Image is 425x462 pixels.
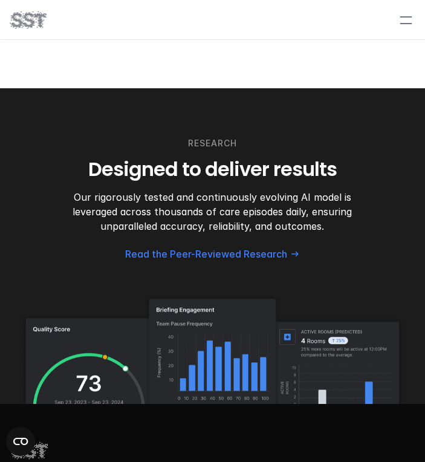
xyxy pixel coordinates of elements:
p: Our rigorously tested and continuously evolving AI model is leveraged across thousands of care ep... [50,190,375,233]
img: Image of Black Box Platform metrics [10,275,415,404]
p: Read the Peer-Reviewed Research [125,248,287,261]
button: Open CMP widget [6,427,35,456]
h2: Designed to deliver results [10,157,415,183]
img: SST logo [10,10,46,30]
p: RESEARCH [188,137,237,150]
a: Read the Peer-Reviewed Research [125,248,300,261]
